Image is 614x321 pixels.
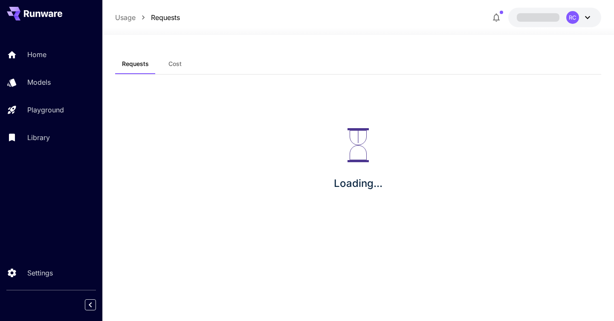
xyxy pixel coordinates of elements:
[115,12,136,23] a: Usage
[85,299,96,310] button: Collapse sidebar
[566,11,579,24] div: RC
[27,77,51,87] p: Models
[168,60,182,68] span: Cost
[27,49,46,60] p: Home
[151,12,180,23] a: Requests
[27,132,50,143] p: Library
[508,8,601,27] button: RC
[122,60,149,68] span: Requests
[91,297,102,312] div: Collapse sidebar
[27,105,64,115] p: Playground
[334,176,382,191] p: Loading...
[115,12,180,23] nav: breadcrumb
[27,268,53,278] p: Settings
